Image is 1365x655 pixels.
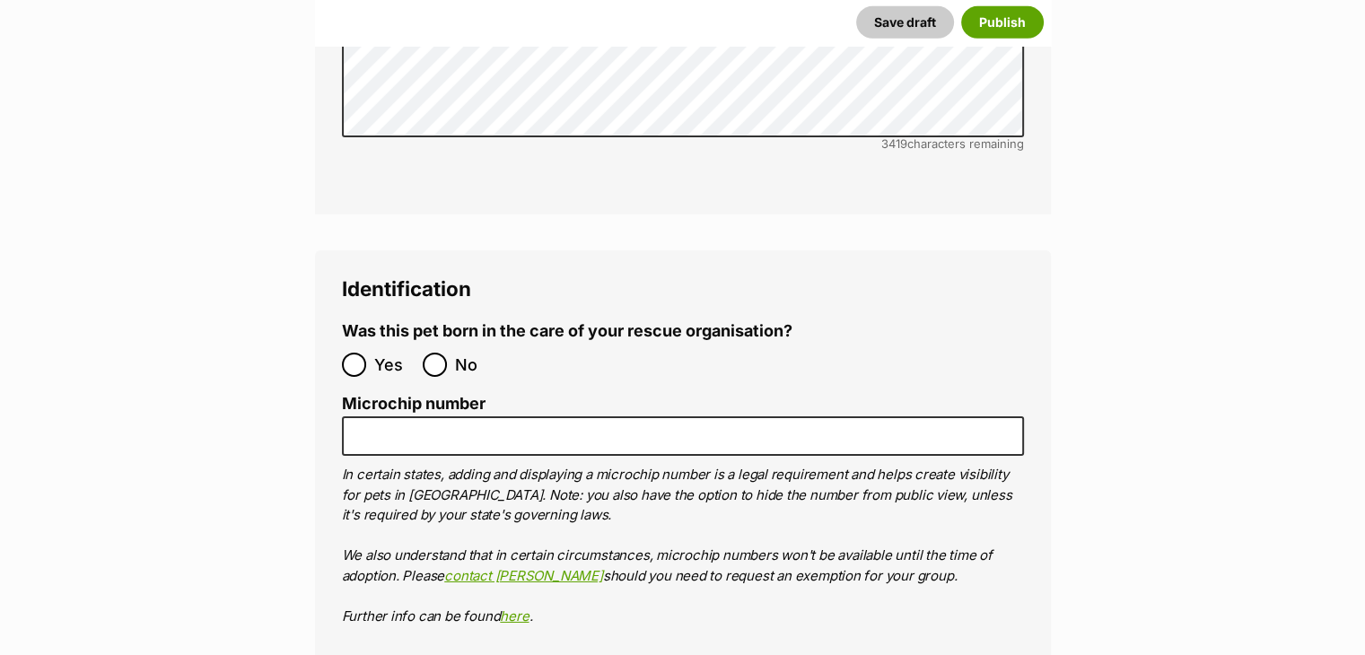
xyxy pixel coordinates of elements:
[342,322,792,341] label: Was this pet born in the care of your rescue organisation?
[455,353,494,377] span: No
[342,395,1024,414] label: Microchip number
[444,567,603,584] a: contact [PERSON_NAME]
[342,465,1024,626] p: In certain states, adding and displaying a microchip number is a legal requirement and helps crea...
[342,276,471,301] span: Identification
[374,353,414,377] span: Yes
[961,6,1044,39] button: Publish
[342,137,1024,151] div: characters remaining
[881,136,907,151] span: 3419
[856,6,954,39] button: Save draft
[500,607,529,624] a: here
